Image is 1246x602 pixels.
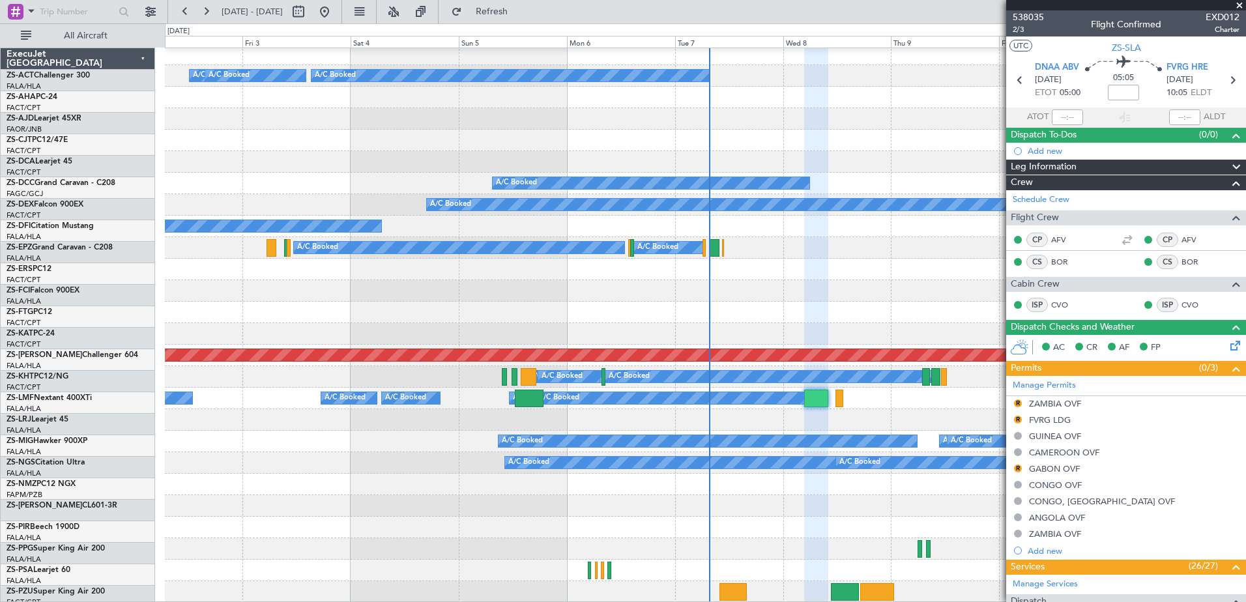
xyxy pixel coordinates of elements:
[7,588,33,595] span: ZS-PZU
[459,36,567,48] div: Sun 5
[7,201,83,208] a: ZS-DEXFalcon 900EX
[7,361,41,371] a: FALA/HLA
[7,576,41,586] a: FALA/HLA
[7,265,51,273] a: ZS-ERSPC12
[7,136,32,144] span: ZS-CJT
[430,195,471,214] div: A/C Booked
[1204,111,1225,124] span: ALDT
[1113,72,1134,85] span: 05:05
[1157,298,1178,312] div: ISP
[7,394,92,402] a: ZS-LMFNextant 400XTi
[297,238,338,257] div: A/C Booked
[7,566,33,574] span: ZS-PSA
[1028,545,1239,556] div: Add new
[1029,480,1082,491] div: CONGO OVF
[7,351,82,359] span: ZS-[PERSON_NAME]
[7,502,117,509] a: ZS-[PERSON_NAME]CL601-3R
[1011,361,1041,376] span: Permits
[951,431,992,451] div: A/C Booked
[209,66,250,85] div: A/C Booked
[7,222,94,230] a: ZS-DFICitation Mustang
[7,382,40,392] a: FACT/CPT
[1166,87,1187,100] span: 10:05
[1086,341,1097,354] span: CR
[891,36,999,48] div: Thu 9
[1029,463,1080,474] div: GABON OVF
[7,330,55,337] a: ZS-KATPC-24
[1011,560,1045,575] span: Services
[7,115,34,122] span: ZS-AJD
[7,566,70,574] a: ZS-PSALearjet 60
[7,244,113,251] a: ZS-EPZGrand Caravan - C208
[7,189,43,199] a: FAGC/GCJ
[7,394,34,402] span: ZS-LMF
[1011,128,1077,143] span: Dispatch To-Dos
[7,146,40,156] a: FACT/CPT
[1189,559,1218,573] span: (26/27)
[7,265,33,273] span: ZS-ERS
[7,103,40,113] a: FACT/CPT
[7,244,32,251] span: ZS-EPZ
[1035,87,1056,100] span: ETOT
[1014,399,1022,407] button: R
[465,7,519,16] span: Refresh
[134,36,242,48] div: Thu 2
[7,179,35,187] span: ZS-DCC
[1026,298,1048,312] div: ISP
[7,124,42,134] a: FAOR/JNB
[1029,528,1081,539] div: ZAMBIA OVF
[1014,416,1022,423] button: R
[1029,447,1099,458] div: CAMEROON OVF
[7,115,81,122] a: ZS-AJDLearjet 45XR
[7,588,105,595] a: ZS-PZUSuper King Air 200
[7,330,33,337] span: ZS-KAT
[1157,255,1178,269] div: CS
[7,167,40,177] a: FACT/CPT
[1181,299,1211,311] a: CVO
[7,308,52,316] a: ZS-FTGPC12
[1199,128,1218,141] span: (0/0)
[1013,578,1078,591] a: Manage Services
[7,232,41,242] a: FALA/HLA
[34,31,138,40] span: All Aircraft
[1013,379,1076,392] a: Manage Permits
[1029,496,1175,507] div: CONGO, [GEOGRAPHIC_DATA] OVF
[7,545,105,552] a: ZS-PPGSuper King Air 200
[7,468,41,478] a: FALA/HLA
[7,72,34,79] span: ZS-ACT
[1029,398,1081,409] div: ZAMBIA OVF
[7,222,31,230] span: ZS-DFI
[513,388,554,408] div: A/C Booked
[7,554,41,564] a: FALA/HLA
[7,447,41,457] a: FALA/HLA
[783,36,891,48] div: Wed 8
[1029,431,1081,442] div: GUINEA OVF
[385,388,426,408] div: A/C Booked
[637,238,678,257] div: A/C Booked
[325,388,366,408] div: A/C Booked
[1013,24,1044,35] span: 2/3
[7,287,80,294] a: ZS-FCIFalcon 900EX
[315,66,356,85] div: A/C Booked
[1052,109,1083,125] input: --:--
[508,453,549,472] div: A/C Booked
[1029,512,1085,523] div: ANGOLA OVF
[1035,61,1079,74] span: DNAA ABV
[1166,61,1208,74] span: FVRG HRE
[1035,74,1062,87] span: [DATE]
[538,388,579,408] div: A/C Booked
[7,459,85,466] a: ZS-NGSCitation Ultra
[675,36,783,48] div: Tue 7
[7,437,87,445] a: ZS-MIGHawker 900XP
[7,373,68,380] a: ZS-KHTPC12/NG
[502,431,543,451] div: A/C Booked
[7,179,115,187] a: ZS-DCCGrand Caravan - C208
[242,36,351,48] div: Fri 3
[445,1,523,22] button: Refresh
[7,72,90,79] a: ZS-ACTChallenger 300
[1053,341,1065,354] span: AC
[7,523,30,531] span: ZS-PIR
[1011,210,1059,225] span: Flight Crew
[7,404,41,414] a: FALA/HLA
[567,36,675,48] div: Mon 6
